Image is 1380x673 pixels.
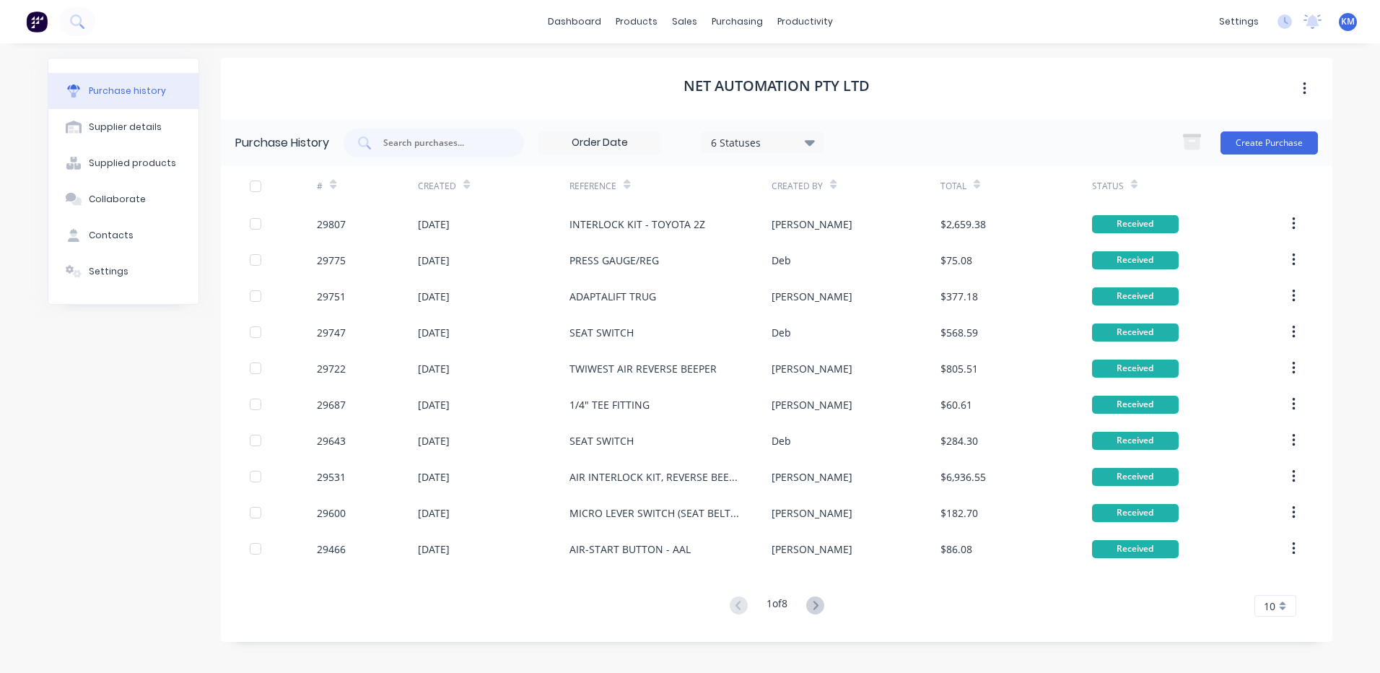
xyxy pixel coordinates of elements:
[1092,251,1179,269] div: Received
[569,180,616,193] div: Reference
[940,397,972,412] div: $60.61
[772,289,852,304] div: [PERSON_NAME]
[1264,599,1275,614] span: 10
[418,361,450,376] div: [DATE]
[48,145,198,181] button: Supplied products
[317,361,346,376] div: 29722
[1092,540,1179,558] div: Received
[1092,215,1179,233] div: Received
[418,325,450,340] div: [DATE]
[772,469,852,485] div: [PERSON_NAME]
[569,469,743,485] div: AIR INTERLOCK KIT, REVERSE BEEPER & HORN PARTS - HELI CPCD35 X 2
[772,542,852,557] div: [PERSON_NAME]
[89,121,162,134] div: Supplier details
[418,505,450,521] div: [DATE]
[418,217,450,232] div: [DATE]
[569,542,691,557] div: AIR-START BUTTON - AAL
[940,469,986,485] div: $6,936.55
[418,542,450,557] div: [DATE]
[1092,324,1179,342] div: Received
[48,73,198,109] button: Purchase history
[317,253,346,268] div: 29775
[317,397,346,412] div: 29687
[1092,180,1124,193] div: Status
[317,217,346,232] div: 29807
[418,397,450,412] div: [DATE]
[418,289,450,304] div: [DATE]
[317,325,346,340] div: 29747
[940,542,972,557] div: $86.08
[26,11,48,32] img: Factory
[772,361,852,376] div: [PERSON_NAME]
[940,253,972,268] div: $75.08
[1092,432,1179,450] div: Received
[235,134,329,152] div: Purchase History
[48,109,198,145] button: Supplier details
[940,180,966,193] div: Total
[1092,504,1179,522] div: Received
[767,596,787,617] div: 1 of 8
[382,136,502,150] input: Search purchases...
[317,433,346,448] div: 29643
[48,217,198,253] button: Contacts
[1212,11,1266,32] div: settings
[569,433,634,448] div: SEAT SWITCH
[940,433,978,448] div: $284.30
[772,505,852,521] div: [PERSON_NAME]
[940,505,978,521] div: $182.70
[772,217,852,232] div: [PERSON_NAME]
[940,361,978,376] div: $805.51
[569,505,743,521] div: MICRO LEVER SWITCH (SEAT BELTS) X 3
[704,11,770,32] div: purchasing
[940,325,978,340] div: $568.59
[772,180,823,193] div: Created By
[1341,15,1355,28] span: KM
[1220,131,1318,155] button: Create Purchase
[940,289,978,304] div: $377.18
[89,193,146,206] div: Collaborate
[569,325,634,340] div: SEAT SWITCH
[418,253,450,268] div: [DATE]
[317,542,346,557] div: 29466
[418,433,450,448] div: [DATE]
[711,134,814,149] div: 6 Statuses
[317,469,346,485] div: 29531
[772,433,791,448] div: Deb
[539,132,660,154] input: Order Date
[89,265,128,278] div: Settings
[541,11,608,32] a: dashboard
[772,325,791,340] div: Deb
[772,253,791,268] div: Deb
[569,289,656,304] div: ADAPTALIFT TRUG
[418,180,456,193] div: Created
[608,11,665,32] div: products
[89,84,166,97] div: Purchase history
[317,180,323,193] div: #
[317,505,346,521] div: 29600
[317,289,346,304] div: 29751
[48,181,198,217] button: Collaborate
[418,469,450,485] div: [DATE]
[665,11,704,32] div: sales
[569,217,705,232] div: INTERLOCK KIT - TOYOTA 2Z
[48,253,198,290] button: Settings
[89,157,176,170] div: Supplied products
[770,11,840,32] div: productivity
[772,397,852,412] div: [PERSON_NAME]
[1092,360,1179,378] div: Received
[569,253,659,268] div: PRESS GAUGE/REG
[1092,396,1179,414] div: Received
[89,229,134,242] div: Contacts
[684,77,870,95] h1: NET AUTOMATION PTY LTD
[569,361,717,376] div: TWIWEST AIR REVERSE BEEPER
[1092,468,1179,486] div: Received
[940,217,986,232] div: $2,659.38
[569,397,650,412] div: 1/4" TEE FITTING
[1092,287,1179,305] div: Received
